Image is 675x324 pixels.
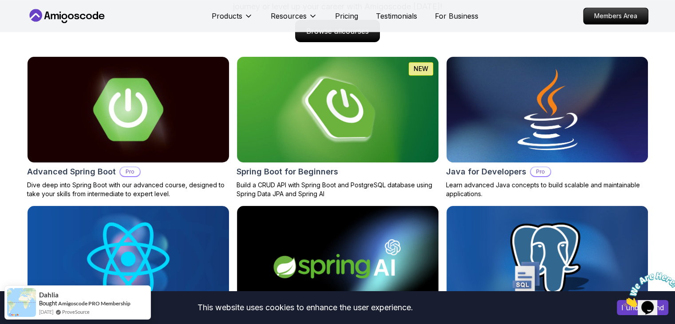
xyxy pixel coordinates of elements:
[58,300,130,307] a: Amigoscode PRO Membership
[446,57,648,162] img: Java for Developers card
[531,167,550,176] p: Pro
[237,57,438,162] img: Spring Boot for Beginners card
[446,206,648,312] img: SQL and Databases Fundamentals card
[237,181,439,198] p: Build a CRUD API with Spring Boot and PostgreSQL database using Spring Data JPA and Spring AI
[584,8,648,24] p: Members Area
[7,288,36,317] img: provesource social proof notification image
[446,181,648,198] p: Learn advanced Java concepts to build scalable and maintainable applications.
[22,54,234,165] img: Advanced Spring Boot card
[7,298,604,317] div: This website uses cookies to enhance the user experience.
[39,300,57,307] span: Bought
[335,11,358,21] a: Pricing
[237,206,438,312] img: Spring AI card
[39,291,59,299] span: Dahlia
[212,11,242,21] p: Products
[27,56,229,198] a: Advanced Spring Boot cardAdvanced Spring BootProDive deep into Spring Boot with our advanced cour...
[212,11,253,28] button: Products
[237,166,338,178] h2: Spring Boot for Beginners
[4,4,59,39] img: Chat attention grabber
[271,11,307,21] p: Resources
[27,166,116,178] h2: Advanced Spring Boot
[446,56,648,198] a: Java for Developers cardJava for DevelopersProLearn advanced Java concepts to build scalable and ...
[271,11,317,28] button: Resources
[120,167,140,176] p: Pro
[620,269,675,311] iframe: chat widget
[39,308,53,316] span: [DATE]
[446,166,526,178] h2: Java for Developers
[28,206,229,312] img: React JS Developer Guide card
[435,11,478,21] a: For Business
[62,308,90,316] a: ProveSource
[617,300,668,315] button: Accept cookies
[414,64,428,73] p: NEW
[237,56,439,198] a: Spring Boot for Beginners cardNEWSpring Boot for BeginnersBuild a CRUD API with Spring Boot and P...
[583,8,648,24] a: Members Area
[376,11,417,21] a: Testimonials
[27,181,229,198] p: Dive deep into Spring Boot with our advanced course, designed to take your skills from intermedia...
